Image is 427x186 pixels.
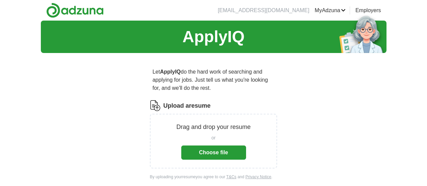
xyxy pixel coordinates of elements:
[150,65,277,95] p: Let do the hard work of searching and applying for jobs. Just tell us what you're looking for, an...
[160,69,181,75] strong: ApplyIQ
[150,100,161,111] img: CV Icon
[182,25,244,49] h1: ApplyIQ
[46,3,104,18] img: Adzuna logo
[226,175,236,179] a: T&Cs
[163,101,211,110] label: Upload a resume
[150,174,277,180] div: By uploading your resume you agree to our and .
[355,6,381,15] a: Employers
[176,123,250,132] p: Drag and drop your resume
[315,6,346,15] a: MyAdzuna
[245,175,271,179] a: Privacy Notice
[181,145,246,160] button: Choose file
[218,6,309,15] li: [EMAIL_ADDRESS][DOMAIN_NAME]
[211,134,215,141] span: or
